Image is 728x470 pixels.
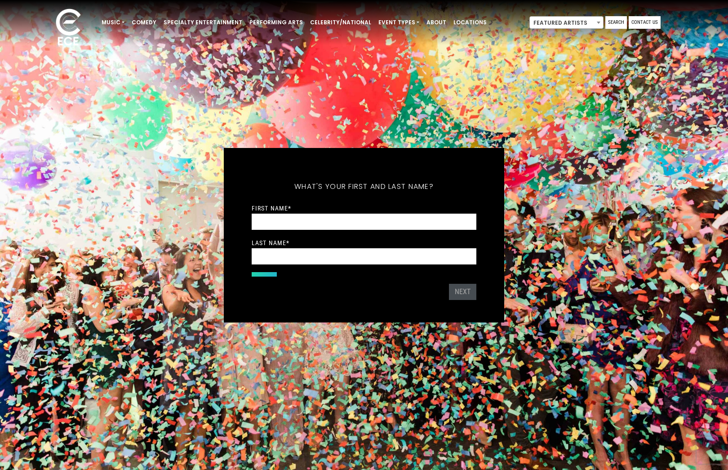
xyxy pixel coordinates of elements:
a: About [423,15,450,30]
a: Contact Us [629,16,661,29]
a: Performing Arts [246,15,306,30]
label: Last Name [252,239,289,247]
h5: What's your first and last name? [252,170,476,203]
label: First Name [252,204,291,212]
img: ece_new_logo_whitev2-1.png [46,6,91,50]
a: Comedy [128,15,160,30]
a: Search [605,16,627,29]
span: Featured Artists [530,17,603,29]
a: Music [98,15,128,30]
a: Celebrity/National [306,15,375,30]
span: Featured Artists [529,16,604,29]
a: Event Types [375,15,423,30]
a: Specialty Entertainment [160,15,246,30]
a: Locations [450,15,490,30]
